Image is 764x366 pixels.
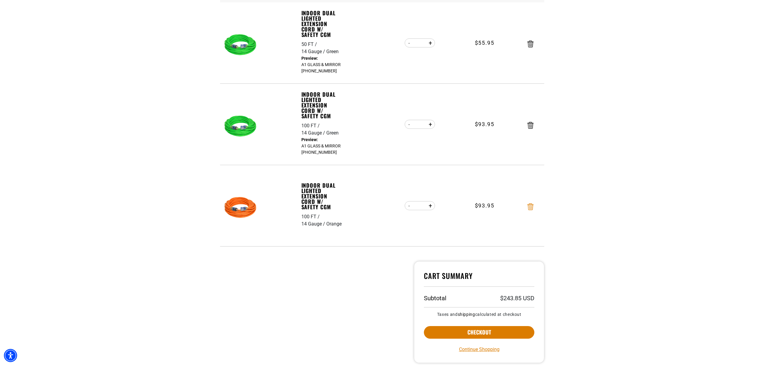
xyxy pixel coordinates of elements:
div: 100 FT [301,122,321,129]
span: $93.95 [475,120,494,128]
a: Remove Indoor Dual Lighted Extension Cord w/ Safety CGM - 50 FT / 14 Gauge / Green [527,42,533,46]
div: 100 FT [301,213,321,220]
dd: A1 GLASS & MIRROR [PHONE_NUMBER] [301,55,343,74]
input: Quantity for Indoor Dual Lighted Extension Cord w/ Safety CGM [414,119,426,129]
h3: Subtotal [424,295,446,301]
div: 14 Gauge [301,48,326,55]
img: green [222,26,260,64]
div: Green [326,129,339,137]
span: $55.95 [475,39,494,47]
a: Indoor Dual Lighted Extension Cord w/ Safety CGM [301,183,343,210]
div: 50 FT [301,41,318,48]
img: green [222,108,260,146]
a: Indoor Dual Lighted Extension Cord w/ Safety CGM [301,92,343,119]
div: 14 Gauge [301,220,326,228]
input: Quantity for Indoor Dual Lighted Extension Cord w/ Safety CGM [414,201,426,211]
dd: A1 GLASS & MIRROR [PHONE_NUMBER] [301,137,343,156]
div: Green [326,48,339,55]
small: Taxes and calculated at checkout [424,312,535,316]
img: orange [222,189,260,227]
span: $93.95 [475,201,494,210]
div: Accessibility Menu [4,349,17,362]
button: Checkout [424,326,535,339]
a: Continue Shopping [459,346,500,353]
p: $243.85 USD [500,295,534,301]
a: Remove Indoor Dual Lighted Extension Cord w/ Safety CGM - 100 FT / 14 Gauge / Green [527,123,533,127]
a: shipping [458,312,475,317]
input: Quantity for Indoor Dual Lighted Extension Cord w/ Safety CGM [414,38,426,48]
div: 14 Gauge [301,129,326,137]
div: Orange [326,220,342,228]
a: Indoor Dual Lighted Extension Cord w/ Safety CGM [301,10,343,37]
a: Remove Indoor Dual Lighted Extension Cord w/ Safety CGM - 100 FT / 14 Gauge / Orange [527,204,533,209]
h4: Cart Summary [424,271,535,287]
